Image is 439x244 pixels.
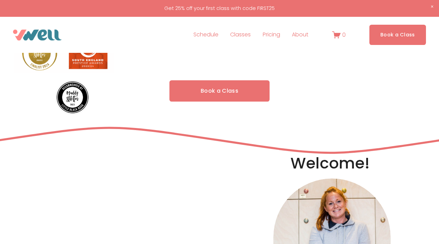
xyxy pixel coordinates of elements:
a: 0 items in cart [332,31,346,39]
a: folder dropdown [230,30,251,40]
a: folder dropdown [292,30,308,40]
img: VWell [13,30,62,40]
a: Schedule [193,30,218,40]
h2: Welcome! [290,153,373,173]
span: Classes [230,30,251,40]
span: About [292,30,308,40]
a: Pricing [263,30,280,40]
a: Book a Class [369,25,426,45]
span: 0 [342,31,346,39]
a: Book a Class [169,80,270,102]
